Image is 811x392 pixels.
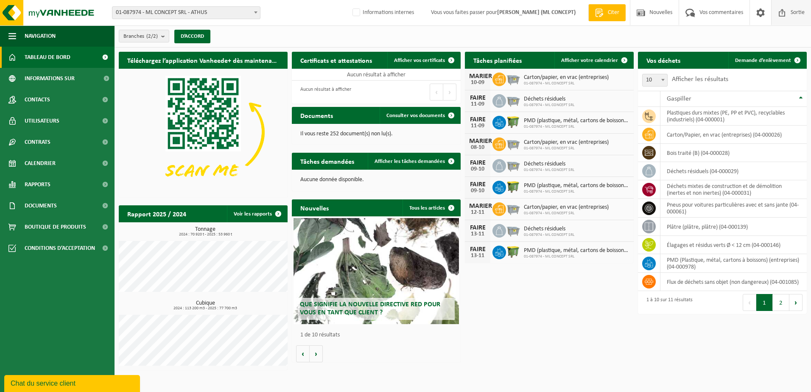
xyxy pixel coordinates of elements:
span: Conditions d’acceptation [25,238,95,259]
p: 1 de 10 résultats [300,332,456,338]
span: Branches [123,30,158,43]
span: Utilisateurs [25,110,59,132]
span: PMD (plastique, métal, cartons de boissons) (entreprises) [524,118,629,124]
div: MARIER [469,203,486,210]
span: 10 [643,74,667,86]
td: Aucun résultat à afficher [292,69,461,81]
button: 1 [756,294,773,311]
td: PMD (Plastique, métal, cartons à boissons) (entreprises) (04-000978) [660,254,807,273]
img: WB-2500-GAL-GY-01 [506,93,520,107]
td: Pneus pour voitures particulières avec et sans jante (04-000061) [660,199,807,218]
div: 08-10 [469,145,486,151]
font: Vous vous faites passer pour [431,9,576,16]
span: Contacts [25,89,50,110]
span: Tableau de bord [25,47,70,68]
span: Demande d’enlèvement [735,58,791,63]
span: Afficher votre calendrier [561,58,618,63]
button: Précédent [296,345,310,362]
a: Consulter vos documents [380,107,460,124]
a: Demande d’enlèvement [728,52,806,69]
span: 01-087974 - ML CONCEPT SRL [524,81,609,86]
span: Déchets résiduels [524,226,574,232]
span: 01-087974 - ML CONCEPT SRL - ATHUS [112,7,260,19]
h2: Rapport 2025 / 2024 [119,205,195,222]
button: Prochain [443,84,456,101]
span: Calendrier [25,153,56,174]
td: Carton/Papier, en vrac (entreprises) (04-000026) [660,126,807,144]
span: 01-087974 - ML CONCEPT SRL [524,146,609,151]
div: FAIRE [469,116,486,123]
div: 12-11 [469,210,486,216]
div: FAIRE [469,181,486,188]
label: Afficher les résultats [672,76,728,83]
h2: Tâches demandées [292,153,363,169]
div: 11-09 [469,101,486,107]
a: Citer [588,4,626,21]
div: FAIRE [469,160,486,166]
h2: Tâches planifiées [465,52,530,68]
count: (2/2) [146,34,158,39]
span: 01-087974 - ML CONCEPT SRL [524,254,629,259]
font: Voir les rapports [234,211,272,217]
span: 2024 : 113 200 m3 - 2025 : 77 700 m3 [123,306,288,311]
span: PMD (plastique, métal, cartons de boissons) (entreprises) [524,182,629,189]
button: D’ACCORD [174,30,210,43]
span: Contrats [25,132,50,153]
div: FAIRE [469,95,486,101]
img: WB-1100-HPE-GN-50 [506,179,520,194]
button: Précédent [430,84,443,101]
font: Cubique [196,300,215,306]
td: élagages et résidus verts Ø < 12 cm (04-000146) [660,236,807,254]
span: Boutique de produits [25,216,86,238]
h2: Nouvelles [292,199,337,216]
span: Que signifie la nouvelle directive RED pour vous en tant que client ? [300,301,440,316]
p: Aucune donnée disponible. [300,177,452,183]
span: Afficher les tâches demandées [375,159,445,164]
span: 01-087974 - ML CONCEPT SRL [524,124,629,129]
button: Prochain [789,294,803,311]
span: Carton/papier, en vrac (entreprises) [524,204,609,211]
button: Précédent [743,294,756,311]
div: 09-10 [469,188,486,194]
div: 10-09 [469,80,486,86]
button: 2 [773,294,789,311]
span: Carton/papier, en vrac (entreprises) [524,139,609,146]
div: MARIER [469,138,486,145]
div: 11-09 [469,123,486,129]
span: 01-087974 - ML CONCEPT SRL [524,232,574,238]
a: Afficher les tâches demandées [368,153,460,170]
td: Déchets mixtes de construction et de démolition (inertes et non inertes) (04-000031) [660,180,807,199]
span: Documents [25,195,57,216]
font: Tous les articles [409,205,445,211]
span: 01-087974 - ML CONCEPT SRL [524,103,574,108]
p: Il vous reste 252 document(s) non lu(s). [300,131,452,137]
a: Que signifie la nouvelle directive RED pour vous en tant que client ? [294,218,459,324]
div: 1 à 10 sur 11 résultats [642,293,693,312]
div: 13-11 [469,231,486,237]
span: 01-087974 - ML CONCEPT SRL - ATHUS [112,6,260,19]
span: 01-087974 - ML CONCEPT SRL [524,211,609,216]
td: Déchets résiduels (04-000029) [660,162,807,180]
img: Téléchargez l’application VHEPlus [119,69,288,196]
div: FAIRE [469,246,486,253]
h2: Vos déchets [638,52,689,68]
label: Informations internes [351,6,414,19]
span: Gaspiller [667,95,691,102]
td: plastiques durs mixtes (PE, PP et PVC), recyclables (industriels) (04-000001) [660,107,807,126]
span: Informations sur l’entreprise [25,68,98,89]
img: WB-2500-GAL-GY-01 [506,201,520,216]
strong: [PERSON_NAME] (ML CONCEPT) [497,9,576,16]
a: Afficher votre calendrier [554,52,633,69]
span: PMD (plastique, métal, cartons de boissons) (entreprises) [524,247,629,254]
iframe: chat widget [4,373,142,392]
span: 10 [642,74,668,87]
img: WB-2500-GAL-GY-01 [506,71,520,86]
span: Navigation [25,25,56,47]
span: Carton/papier, en vrac (entreprises) [524,74,609,81]
h2: Téléchargez l’application Vanheede+ dès maintenant ! [119,52,288,68]
h2: Certificats et attestations [292,52,380,68]
div: MARIER [469,73,486,80]
span: Consulter vos documents [386,113,445,118]
td: Flux de déchets sans objet (non dangereux) (04-001085) [660,273,807,291]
